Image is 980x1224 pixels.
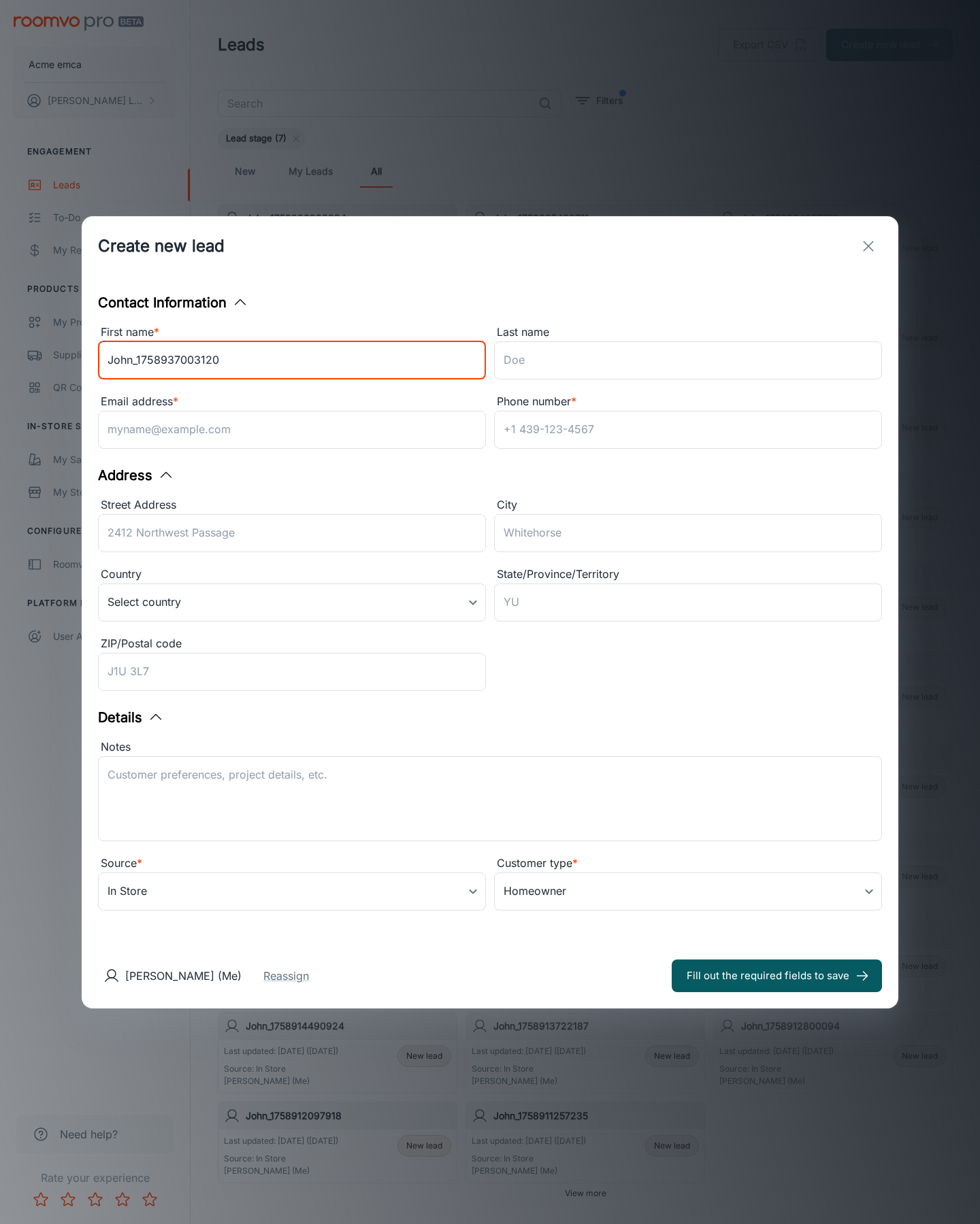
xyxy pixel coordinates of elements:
h1: Create new lead [98,234,225,258]
div: First name [98,324,486,341]
input: Doe [494,341,882,379]
input: John [98,341,486,379]
input: Whitehorse [494,514,882,552]
div: Email address [98,393,486,411]
div: Phone number [494,393,882,411]
input: +1 439-123-4567 [494,411,882,449]
button: Address [98,465,174,486]
button: Fill out the required fields to save [672,959,882,992]
input: J1U 3L7 [98,653,486,691]
div: Last name [494,324,882,341]
input: 2412 Northwest Passage [98,514,486,552]
div: State/Province/Territory [494,566,882,583]
div: Notes [98,738,882,756]
p: [PERSON_NAME] (Me) [125,968,242,984]
div: Select country [98,583,486,622]
div: Customer type [494,855,882,872]
button: Contact Information [98,292,248,313]
div: Street Address [98,496,486,514]
input: YU [494,583,882,622]
div: ZIP/Postal code [98,635,486,653]
button: exit [855,233,882,260]
div: City [494,496,882,514]
button: Details [98,707,164,728]
div: Source [98,855,486,872]
div: Country [98,566,486,583]
div: In Store [98,872,486,911]
input: myname@example.com [98,411,486,449]
button: Reassign [263,968,309,984]
div: Homeowner [494,872,882,911]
